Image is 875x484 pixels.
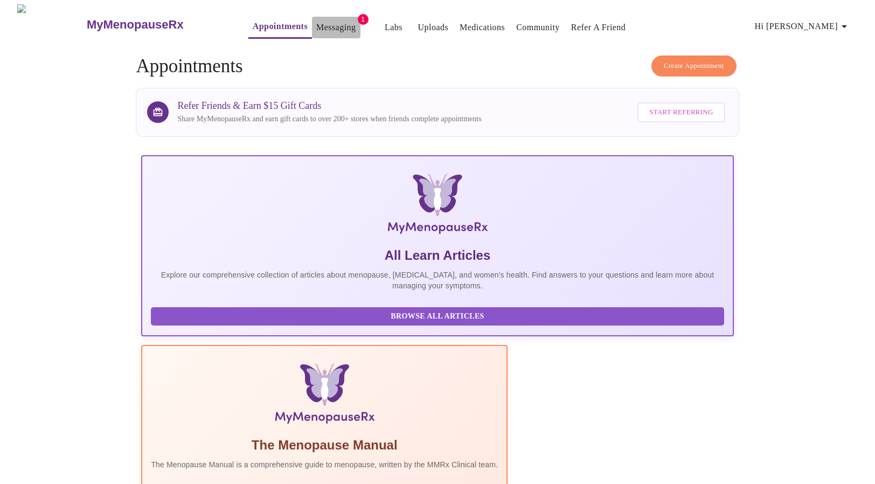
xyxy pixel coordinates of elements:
[755,19,851,34] span: Hi [PERSON_NAME]
[751,16,855,37] button: Hi [PERSON_NAME]
[248,16,312,39] button: Appointments
[414,17,453,38] button: Uploads
[460,20,505,35] a: Medications
[637,102,725,122] button: Start Referring
[240,174,635,238] img: MyMenopauseRx Logo
[151,307,724,326] button: Browse All Articles
[512,17,564,38] button: Community
[649,106,713,119] span: Start Referring
[567,17,630,38] button: Refer a Friend
[455,17,509,38] button: Medications
[162,310,713,323] span: Browse All Articles
[651,56,737,77] button: Create Appointment
[571,20,626,35] a: Refer a Friend
[253,19,308,34] a: Appointments
[312,17,360,38] button: Messaging
[418,20,449,35] a: Uploads
[17,4,85,45] img: MyMenopauseRx Logo
[664,60,724,72] span: Create Appointment
[151,269,724,291] p: Explore our comprehensive collection of articles about menopause, [MEDICAL_DATA], and women's hea...
[358,14,369,25] span: 1
[177,100,481,112] h3: Refer Friends & Earn $15 Gift Cards
[385,20,402,35] a: Labs
[151,311,726,320] a: Browse All Articles
[136,56,739,77] h4: Appointments
[516,20,560,35] a: Community
[635,97,727,128] a: Start Referring
[177,114,481,125] p: Share MyMenopauseRx and earn gift cards to over 200+ stores when friends complete appointments
[151,437,498,454] h5: The Menopause Manual
[377,17,411,38] button: Labs
[87,18,184,32] h3: MyMenopauseRx
[151,247,724,264] h5: All Learn Articles
[151,459,498,470] p: The Menopause Manual is a comprehensive guide to menopause, written by the MMRx Clinical team.
[85,6,226,44] a: MyMenopauseRx
[316,20,356,35] a: Messaging
[206,363,443,428] img: Menopause Manual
